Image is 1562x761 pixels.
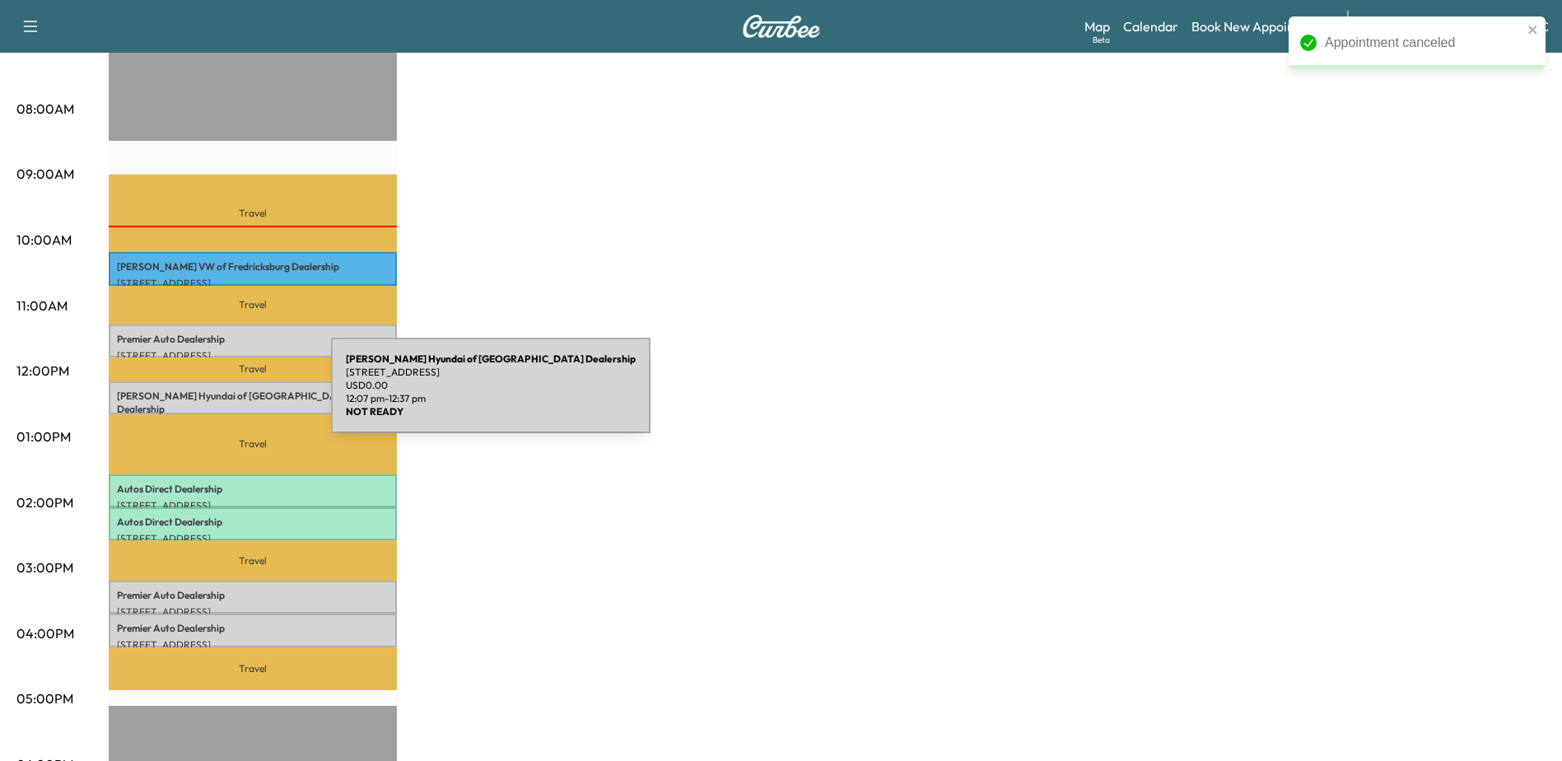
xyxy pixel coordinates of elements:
[16,427,71,446] p: 01:00PM
[16,230,72,250] p: 10:00AM
[109,540,397,580] p: Travel
[346,352,636,365] b: [PERSON_NAME] Hyundai of [GEOGRAPHIC_DATA] Dealership
[1527,23,1539,36] button: close
[117,260,389,273] p: [PERSON_NAME] VW of Fredricksburg Dealership
[346,379,636,392] p: USD 0.00
[109,286,397,324] p: Travel
[117,333,389,346] p: Premier Auto Dealership
[16,164,74,184] p: 09:00AM
[16,296,68,315] p: 11:00AM
[16,361,69,380] p: 12:00PM
[109,357,397,380] p: Travel
[742,15,821,38] img: Curbee Logo
[346,405,403,418] b: NOT READY
[117,499,389,512] p: [STREET_ADDRESS]
[1084,16,1110,36] a: MapBeta
[346,392,636,405] p: 12:07 pm - 12:37 pm
[117,390,389,416] p: [PERSON_NAME] Hyundai of [GEOGRAPHIC_DATA] Dealership
[1191,16,1331,36] a: Book New Appointment
[1325,33,1522,53] div: Appointment canceled
[117,532,389,545] p: [STREET_ADDRESS]
[117,277,389,290] p: [STREET_ADDRESS]
[1123,16,1178,36] a: Calendar
[16,558,73,577] p: 03:00PM
[16,99,74,119] p: 08:00AM
[1093,34,1110,46] div: Beta
[117,605,389,619] p: [STREET_ADDRESS]
[117,589,389,602] p: Premier Auto Dealership
[346,366,636,379] p: [STREET_ADDRESS]
[109,414,397,474] p: Travel
[109,175,397,252] p: Travel
[117,638,389,651] p: [STREET_ADDRESS]
[16,689,73,708] p: 05:00PM
[117,622,389,635] p: Premier Auto Dealership
[109,647,397,690] p: Travel
[117,349,389,362] p: [STREET_ADDRESS]
[16,493,73,512] p: 02:00PM
[16,623,74,643] p: 04:00PM
[117,516,389,529] p: Autos Direct Dealership
[117,483,389,496] p: Autos Direct Dealership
